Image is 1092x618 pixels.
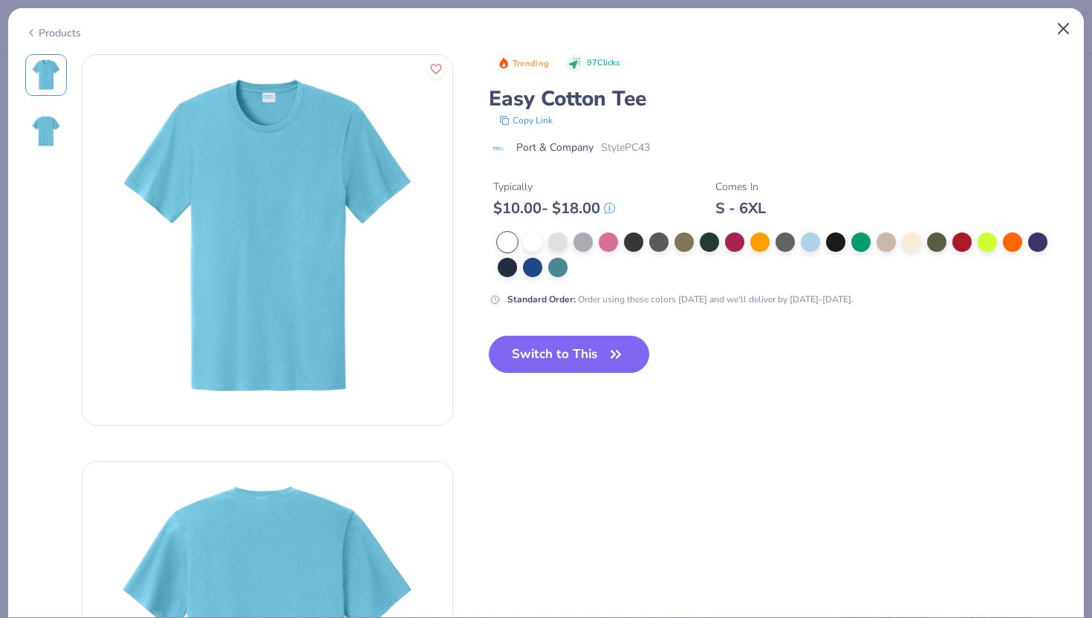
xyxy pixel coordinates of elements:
[507,293,854,306] div: Order using these colors [DATE] and we'll deliver by [DATE]-[DATE].
[715,179,766,195] div: Comes In
[516,140,594,155] span: Port & Company
[490,54,557,74] button: Badge Button
[601,140,650,155] span: Style PC43
[28,57,64,93] img: Front
[1050,15,1078,43] button: Close
[513,59,549,68] span: Trending
[587,57,620,70] span: 97 Clicks
[489,85,1067,113] div: Easy Cotton Tee
[493,199,615,218] div: $ 10.00 - $ 18.00
[493,179,615,195] div: Typically
[82,55,452,425] img: Front
[25,25,81,41] div: Products
[495,113,557,128] button: copy to clipboard
[489,143,509,154] img: brand logo
[28,114,64,149] img: Back
[507,293,576,305] strong: Standard Order :
[498,57,510,69] img: Trending sort
[715,199,766,218] div: S - 6XL
[489,336,650,373] button: Switch to This
[426,59,446,79] button: Like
